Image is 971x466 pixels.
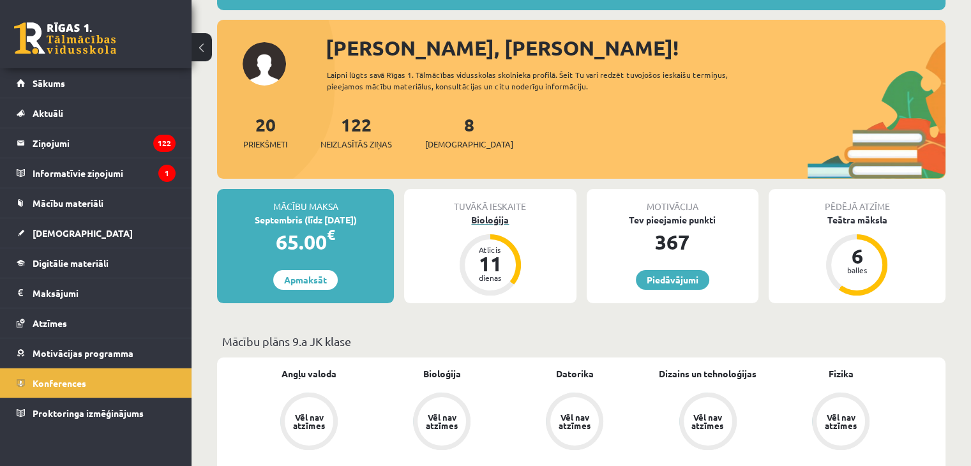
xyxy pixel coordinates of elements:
[642,393,774,453] a: Vēl nav atzīmes
[17,68,176,98] a: Sākums
[320,113,392,151] a: 122Neizlasītās ziņas
[17,338,176,368] a: Motivācijas programma
[769,213,945,227] div: Teātra māksla
[769,213,945,297] a: Teātra māksla 6 balles
[158,165,176,182] i: 1
[291,413,327,430] div: Vēl nav atzīmes
[14,22,116,54] a: Rīgas 1. Tālmācības vidusskola
[587,213,758,227] div: Tev pieejamie punkti
[17,278,176,308] a: Maksājumi
[17,308,176,338] a: Atzīmes
[838,246,876,266] div: 6
[17,248,176,278] a: Digitālie materiāli
[17,398,176,428] a: Proktoringa izmēģinājums
[33,197,103,209] span: Mācību materiāli
[423,367,461,380] a: Bioloģija
[217,189,394,213] div: Mācību maksa
[33,257,109,269] span: Digitālie materiāli
[769,189,945,213] div: Pēdējā atzīme
[33,128,176,158] legend: Ziņojumi
[33,77,65,89] span: Sākums
[424,413,460,430] div: Vēl nav atzīmes
[557,413,592,430] div: Vēl nav atzīmes
[587,189,758,213] div: Motivācija
[17,158,176,188] a: Informatīvie ziņojumi1
[282,367,336,380] a: Angļu valoda
[33,158,176,188] legend: Informatīvie ziņojumi
[327,225,335,244] span: €
[222,333,940,350] p: Mācību plāns 9.a JK klase
[17,98,176,128] a: Aktuāli
[17,368,176,398] a: Konferences
[243,393,375,453] a: Vēl nav atzīmes
[690,413,726,430] div: Vēl nav atzīmes
[320,138,392,151] span: Neizlasītās ziņas
[273,270,338,290] a: Apmaksāt
[471,253,509,274] div: 11
[556,367,594,380] a: Datorika
[33,227,133,239] span: [DEMOGRAPHIC_DATA]
[33,107,63,119] span: Aktuāli
[508,393,641,453] a: Vēl nav atzīmes
[404,213,576,297] a: Bioloģija Atlicis 11 dienas
[659,367,756,380] a: Dizains un tehnoloģijas
[153,135,176,152] i: 122
[838,266,876,274] div: balles
[587,227,758,257] div: 367
[404,189,576,213] div: Tuvākā ieskaite
[33,278,176,308] legend: Maksājumi
[243,113,287,151] a: 20Priekšmeti
[33,407,144,419] span: Proktoringa izmēģinājums
[327,69,764,92] div: Laipni lūgts savā Rīgas 1. Tālmācības vidusskolas skolnieka profilā. Šeit Tu vari redzēt tuvojošo...
[636,270,709,290] a: Piedāvājumi
[326,33,945,63] div: [PERSON_NAME], [PERSON_NAME]!
[217,227,394,257] div: 65.00
[425,138,513,151] span: [DEMOGRAPHIC_DATA]
[33,347,133,359] span: Motivācijas programma
[17,188,176,218] a: Mācību materiāli
[828,367,853,380] a: Fizika
[404,213,576,227] div: Bioloģija
[33,317,67,329] span: Atzīmes
[217,213,394,227] div: Septembris (līdz [DATE])
[425,113,513,151] a: 8[DEMOGRAPHIC_DATA]
[471,246,509,253] div: Atlicis
[17,128,176,158] a: Ziņojumi122
[17,218,176,248] a: [DEMOGRAPHIC_DATA]
[823,413,859,430] div: Vēl nav atzīmes
[375,393,508,453] a: Vēl nav atzīmes
[774,393,907,453] a: Vēl nav atzīmes
[33,377,86,389] span: Konferences
[471,274,509,282] div: dienas
[243,138,287,151] span: Priekšmeti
